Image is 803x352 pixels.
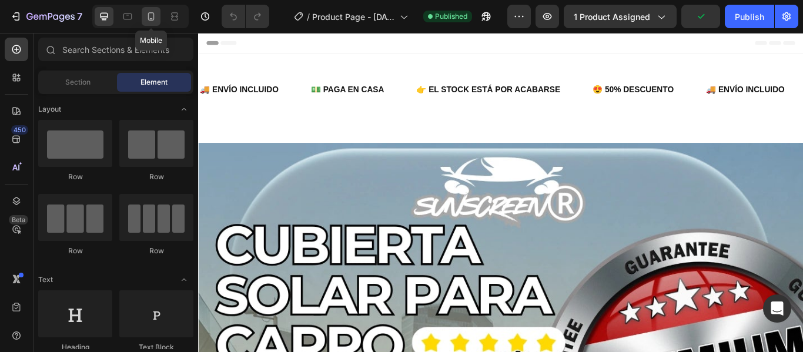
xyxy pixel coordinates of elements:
button: 1 product assigned [564,5,677,28]
p: 👉 EL STOCK ESTÁ POR ACABARSE [254,58,422,75]
span: Toggle open [175,270,193,289]
span: Section [65,77,91,88]
span: Toggle open [175,100,193,119]
span: Text [38,274,53,285]
p: 😍 50% DESCUENTO [460,58,554,75]
span: Element [140,77,168,88]
div: Beta [9,215,28,224]
span: / [307,11,310,23]
button: Publish [725,5,774,28]
button: 7 [5,5,88,28]
div: Open Intercom Messenger [763,294,791,323]
span: 1 product assigned [574,11,650,23]
p: 7 [77,9,82,24]
div: 450 [11,125,28,135]
span: Published [435,11,467,22]
span: Product Page - [DATE] 02:55:35 [312,11,395,23]
div: Undo/Redo [222,5,269,28]
div: Row [119,172,193,182]
div: Row [38,246,112,256]
div: Row [38,172,112,182]
div: Row [119,246,193,256]
p: 🚚 ENVÍO INCLUIDO [592,58,684,75]
span: Layout [38,104,61,115]
div: Publish [735,11,764,23]
iframe: Design area [198,33,803,352]
input: Search Sections & Elements [38,38,193,61]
